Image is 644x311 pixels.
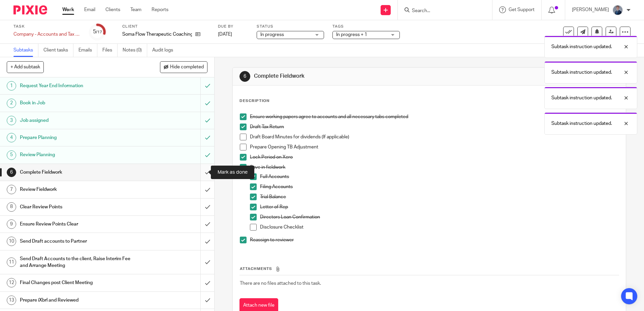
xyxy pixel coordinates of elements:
[130,6,141,13] a: Team
[7,237,16,246] div: 10
[260,204,618,210] p: Letter of Rep
[239,71,250,82] div: 6
[218,32,232,37] span: [DATE]
[20,115,136,126] h1: Job assigned
[257,24,324,29] label: Status
[254,73,444,80] h1: Complete Fieldwork
[260,183,618,190] p: Filing Accounts
[7,99,16,108] div: 2
[260,194,618,200] p: Trial Balance
[93,28,102,36] div: 5
[7,61,44,73] button: + Add subtask
[551,43,612,50] p: Subtask instruction updated.
[122,24,210,29] label: Client
[239,98,269,104] p: Description
[7,257,16,267] div: 11
[7,219,16,229] div: 9
[250,134,618,140] p: Draft Board Minutes for dividends (If applicable)
[62,6,74,13] a: Work
[123,44,147,57] a: Notes (0)
[7,296,16,305] div: 13
[260,214,618,220] p: Directors Loan Confirmation
[96,30,102,34] small: /17
[13,31,81,38] div: Company - Accounts and Tax Preparation
[20,81,136,91] h1: Request Year End Information
[218,24,248,29] label: Due by
[20,278,136,288] h1: Final Changes post Client Meeting
[7,150,16,160] div: 5
[13,44,38,57] a: Subtasks
[152,44,178,57] a: Audit logs
[20,150,136,160] h1: Review Planning
[43,44,73,57] a: Client tasks
[7,116,16,125] div: 3
[250,237,618,243] p: Reassign to reviewer
[20,184,136,195] h1: Review Fieldwork
[250,154,618,161] p: Lock Period on Xero
[20,219,136,229] h1: Ensure Review Points Clear
[612,5,623,15] img: DSC05254%20(1).jpg
[20,167,136,177] h1: Complete Fieldwork
[250,113,618,120] p: Ensure working papers agree to accounts and all necessary tabs completed
[20,133,136,143] h1: Prepare Planning
[260,224,618,231] p: Disclosure Checklist
[20,236,136,246] h1: Send Draft accounts to Partner
[20,254,136,271] h1: Send Draft Accounts to the client, Raise Interim Fee and Arrange Meeting
[7,278,16,287] div: 12
[78,44,97,57] a: Emails
[7,133,16,142] div: 4
[122,31,192,38] p: Soma Flow Therapeutic Coaching Ltd
[20,98,136,108] h1: Book in Job
[551,69,612,76] p: Subtask instruction updated.
[102,44,118,57] a: Files
[260,173,618,180] p: Full Accounts
[260,32,284,37] span: In progress
[13,24,81,29] label: Task
[7,168,16,177] div: 6
[84,6,95,13] a: Email
[7,81,16,91] div: 1
[551,95,612,101] p: Subtask instruction updated.
[105,6,120,13] a: Clients
[20,202,136,212] h1: Clear Review Points
[240,281,321,286] span: There are no files attached to this task.
[7,202,16,212] div: 8
[7,185,16,194] div: 7
[250,144,618,150] p: Prepare Opening TB Adjustment
[152,6,168,13] a: Reports
[160,61,207,73] button: Hide completed
[250,164,618,171] p: Save in fieldwork
[240,267,272,271] span: Attachments
[20,295,136,305] h1: Prepare iXbrl and Reviewed
[13,5,47,14] img: Pixie
[551,120,612,127] p: Subtask instruction updated.
[170,65,204,70] span: Hide completed
[250,124,618,130] p: Draft Tax Return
